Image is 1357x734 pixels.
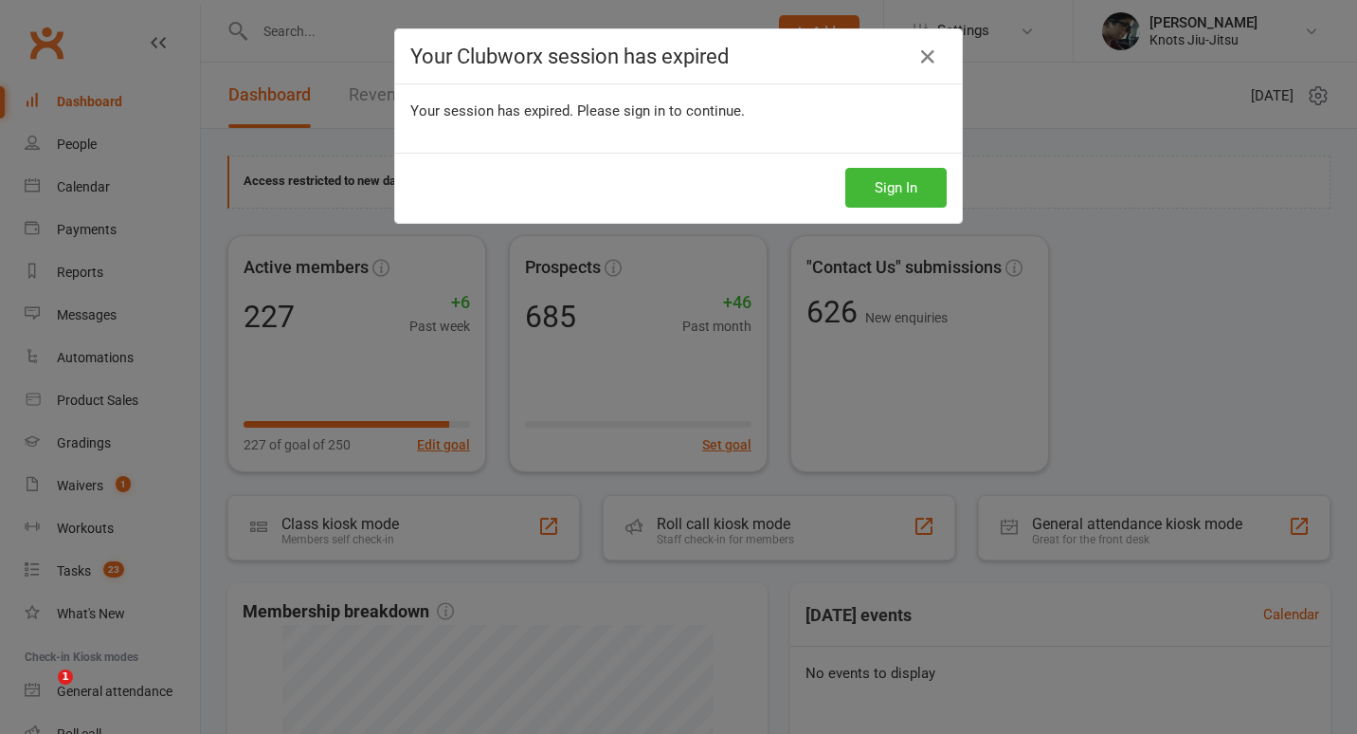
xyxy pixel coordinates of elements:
button: Sign In [845,168,947,208]
iframe: Intercom live chat [19,670,64,715]
h4: Your Clubworx session has expired [410,45,947,68]
span: Your session has expired. Please sign in to continue. [410,102,745,119]
span: 1 [58,670,73,685]
a: Close [913,42,943,72]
